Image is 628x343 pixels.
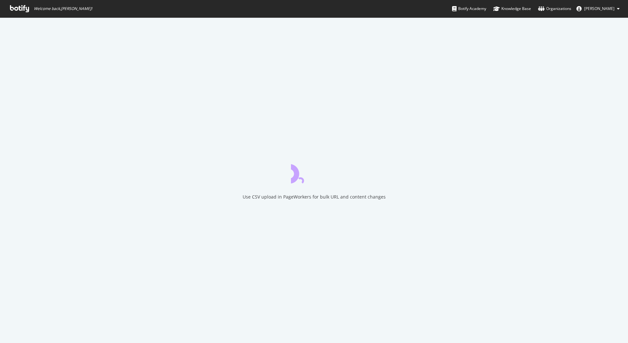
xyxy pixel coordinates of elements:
[493,5,531,12] div: Knowledge Base
[571,4,625,14] button: [PERSON_NAME]
[538,5,571,12] div: Organizations
[452,5,486,12] div: Botify Academy
[291,160,337,183] div: animation
[34,6,92,11] span: Welcome back, [PERSON_NAME] !
[243,194,386,200] div: Use CSV upload in PageWorkers for bulk URL and content changes
[584,6,614,11] span: Joshua Nelson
